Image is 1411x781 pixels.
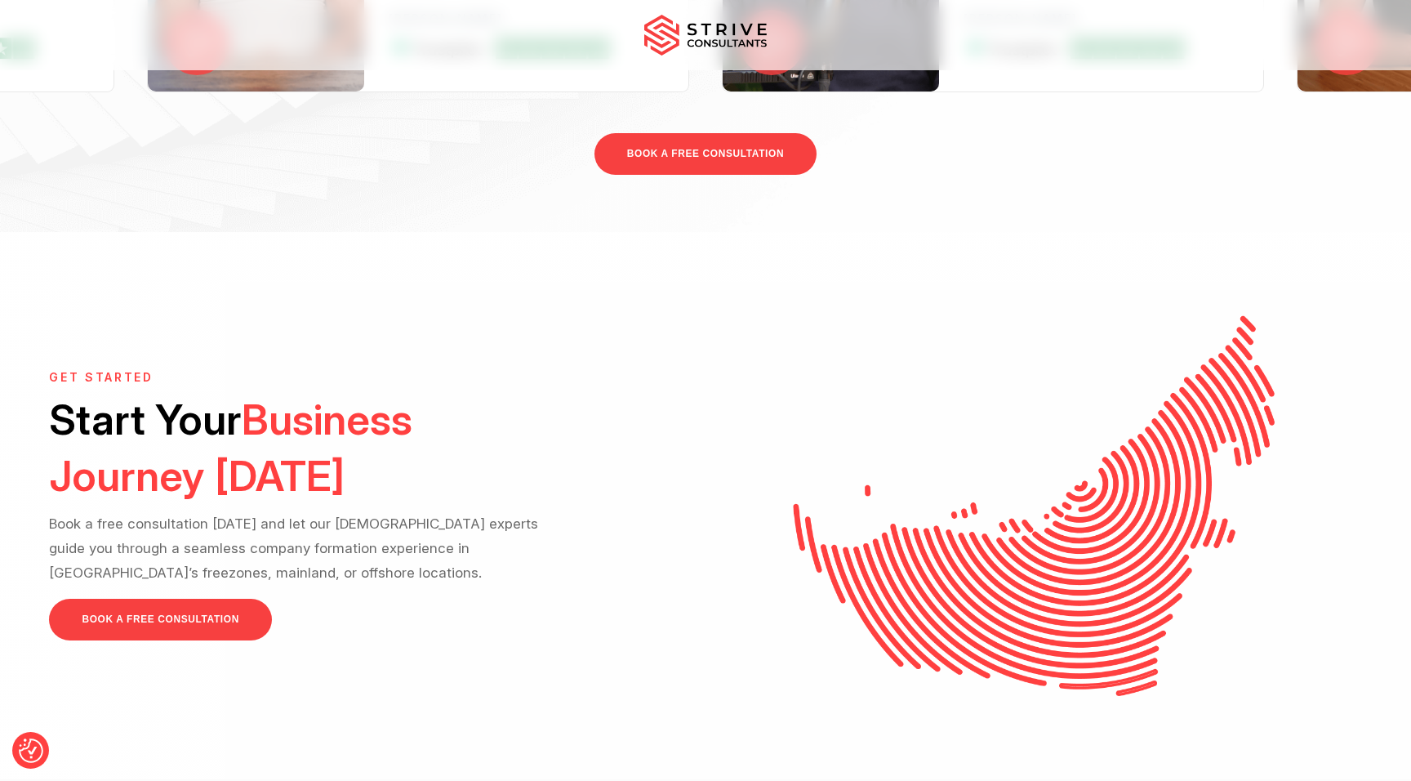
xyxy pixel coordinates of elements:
[19,739,43,763] img: Revisit consent button
[49,391,574,505] h2: Start Your
[644,15,767,56] img: main-logo.svg
[49,511,574,586] p: Book a free consultation [DATE] and let our [DEMOGRAPHIC_DATA] experts guide you through a seamle...
[19,739,43,763] button: Consent Preferences
[49,371,574,385] h6: GET STARTED
[594,133,817,175] a: BOOK A FREE CONSULTATION
[49,599,271,640] a: BOOK A FREE CONSULTATION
